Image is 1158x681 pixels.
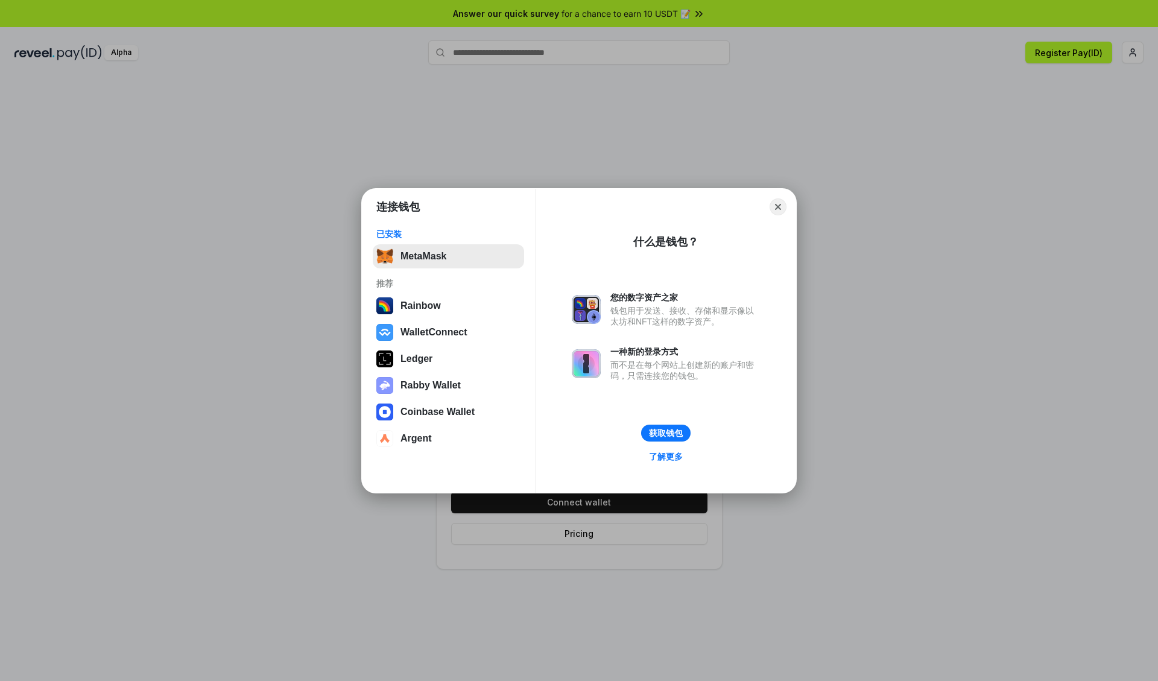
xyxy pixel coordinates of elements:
[376,324,393,341] img: svg+xml,%3Csvg%20width%3D%2228%22%20height%3D%2228%22%20viewBox%3D%220%200%2028%2028%22%20fill%3D...
[400,251,446,262] div: MetaMask
[641,425,691,442] button: 获取钱包
[376,200,420,214] h1: 连接钱包
[400,300,441,311] div: Rainbow
[400,433,432,444] div: Argent
[376,404,393,420] img: svg+xml,%3Csvg%20width%3D%2228%22%20height%3D%2228%22%20viewBox%3D%220%200%2028%2028%22%20fill%3D...
[376,229,520,239] div: 已安装
[400,353,432,364] div: Ledger
[610,292,760,303] div: 您的数字资产之家
[649,428,683,439] div: 获取钱包
[572,295,601,324] img: svg+xml,%3Csvg%20xmlns%3D%22http%3A%2F%2Fwww.w3.org%2F2000%2Fsvg%22%20fill%3D%22none%22%20viewBox...
[373,244,524,268] button: MetaMask
[610,346,760,357] div: 一种新的登录方式
[642,449,690,464] a: 了解更多
[376,350,393,367] img: svg+xml,%3Csvg%20xmlns%3D%22http%3A%2F%2Fwww.w3.org%2F2000%2Fsvg%22%20width%3D%2228%22%20height%3...
[400,407,475,417] div: Coinbase Wallet
[373,347,524,371] button: Ledger
[373,373,524,398] button: Rabby Wallet
[610,360,760,381] div: 而不是在每个网站上创建新的账户和密码，只需连接您的钱包。
[572,349,601,378] img: svg+xml,%3Csvg%20xmlns%3D%22http%3A%2F%2Fwww.w3.org%2F2000%2Fsvg%22%20fill%3D%22none%22%20viewBox...
[400,380,461,391] div: Rabby Wallet
[376,377,393,394] img: svg+xml,%3Csvg%20xmlns%3D%22http%3A%2F%2Fwww.w3.org%2F2000%2Fsvg%22%20fill%3D%22none%22%20viewBox...
[373,426,524,451] button: Argent
[376,430,393,447] img: svg+xml,%3Csvg%20width%3D%2228%22%20height%3D%2228%22%20viewBox%3D%220%200%2028%2028%22%20fill%3D...
[376,248,393,265] img: svg+xml,%3Csvg%20fill%3D%22none%22%20height%3D%2233%22%20viewBox%3D%220%200%2035%2033%22%20width%...
[376,278,520,289] div: 推荐
[400,327,467,338] div: WalletConnect
[610,305,760,327] div: 钱包用于发送、接收、存储和显示像以太坊和NFT这样的数字资产。
[770,198,786,215] button: Close
[649,451,683,462] div: 了解更多
[373,294,524,318] button: Rainbow
[373,320,524,344] button: WalletConnect
[633,235,698,249] div: 什么是钱包？
[373,400,524,424] button: Coinbase Wallet
[376,297,393,314] img: svg+xml,%3Csvg%20width%3D%22120%22%20height%3D%22120%22%20viewBox%3D%220%200%20120%20120%22%20fil...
